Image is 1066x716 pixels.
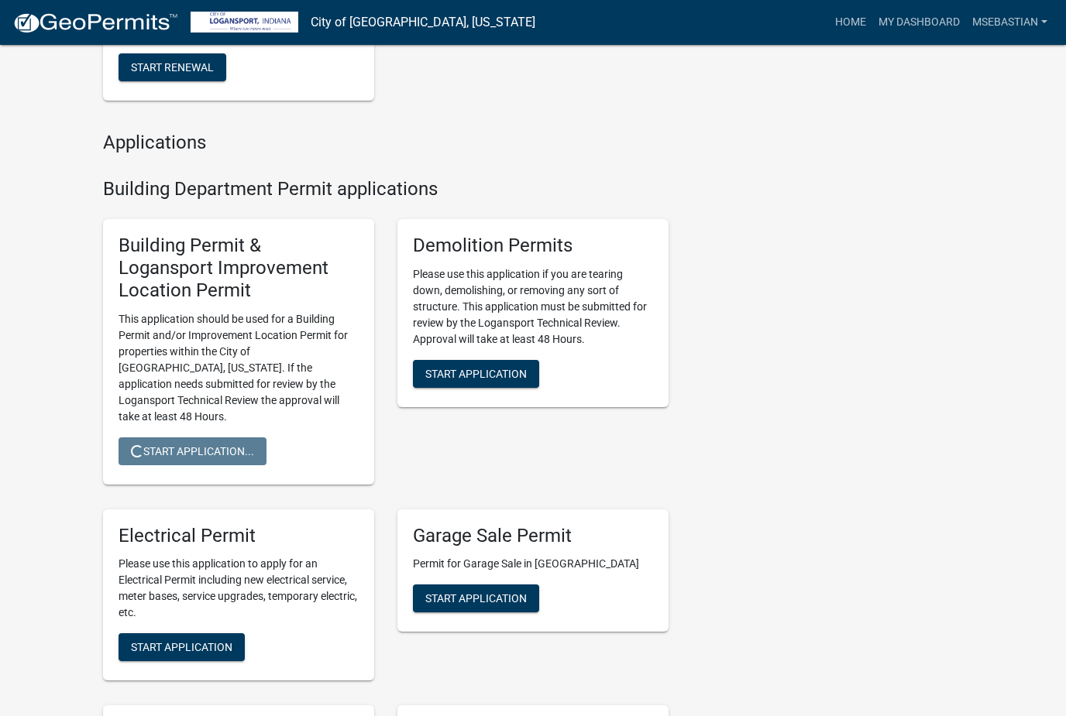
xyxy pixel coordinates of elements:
button: Start Application... [119,437,266,465]
h5: Electrical Permit [119,525,359,547]
h5: Building Permit & Logansport Improvement Location Permit [119,235,359,301]
p: This application should be used for a Building Permit and/or Improvement Location Permit for prop... [119,311,359,425]
span: Start Renewal [131,60,214,73]
a: Home [829,8,872,37]
p: Please use this application to apply for an Electrical Permit including new electrical service, m... [119,556,359,621]
a: msebastian [966,8,1054,37]
a: My Dashboard [872,8,966,37]
button: Start Renewal [119,53,226,81]
p: Please use this application if you are tearing down, demolishing, or removing any sort of structu... [413,266,653,348]
h4: Building Department Permit applications [103,178,669,200]
span: Start Application [425,592,527,605]
h5: Demolition Permits [413,235,653,257]
h5: Garage Sale Permit [413,525,653,547]
span: Start Application... [131,444,254,457]
span: Start Application [131,641,232,653]
a: City of [GEOGRAPHIC_DATA], [US_STATE] [311,9,535,36]
img: City of Logansport, Indiana [191,12,298,33]
span: Start Application [425,368,527,380]
button: Start Application [413,360,539,388]
h4: Applications [103,132,669,154]
p: Permit for Garage Sale in [GEOGRAPHIC_DATA] [413,556,653,572]
button: Start Application [413,584,539,612]
button: Start Application [119,633,245,661]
